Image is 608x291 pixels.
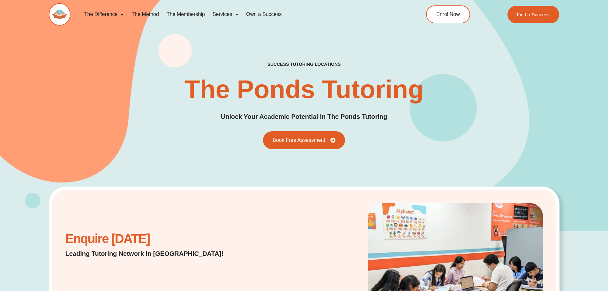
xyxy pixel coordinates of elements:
a: Find a Success [507,6,559,23]
span: Book Free Assessment [273,138,325,143]
h2: success tutoring locations [267,61,341,67]
p: Unlock Your Academic Potential in The Ponds Tutoring [221,112,387,122]
span: Enrol Now [436,12,460,17]
a: Services [209,7,242,22]
p: Leading Tutoring Network in [GEOGRAPHIC_DATA]! [65,249,240,258]
span: Find a Success [517,12,550,17]
h2: The Ponds Tutoring [184,77,424,102]
a: Own a Success [242,7,285,22]
a: Enrol Now [426,5,470,23]
nav: Menu [80,7,397,22]
a: The Membership [163,7,209,22]
a: The Method [128,7,162,22]
a: Book Free Assessment [263,131,345,149]
a: The Difference [80,7,128,22]
h2: Enquire [DATE] [65,235,240,243]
